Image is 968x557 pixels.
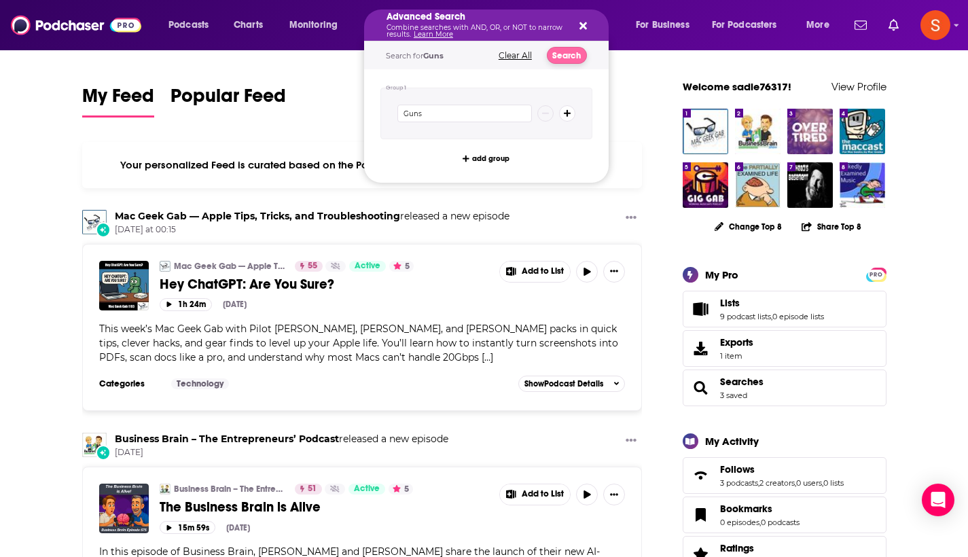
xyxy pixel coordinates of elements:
[225,14,271,36] a: Charts
[603,261,625,283] button: Show More Button
[720,297,824,309] a: Lists
[159,14,226,36] button: open menu
[223,300,247,309] div: [DATE]
[920,10,950,40] span: Logged in as sadie76317
[620,210,642,227] button: Show More Button
[99,484,149,533] img: The Business Brain is Alive
[115,210,509,223] h3: released a new episode
[160,484,171,495] img: Business Brain – The Entrepreneurs’ Podcast
[82,142,643,188] div: Your personalized Feed is curated based on the Podcasts, Creators, Users, and Lists that you Follow.
[495,51,536,60] button: Clear All
[840,162,885,208] a: Nakedly Examined Music Podcast
[386,51,444,60] span: Search for
[99,261,149,310] img: Hey ChatGPT: Are You Sure?
[720,542,754,554] span: Ratings
[472,155,509,162] span: add group
[308,259,317,273] span: 55
[720,463,844,475] a: Follows
[82,433,107,457] img: Business Brain – The Entrepreneurs’ Podcast
[720,336,753,348] span: Exports
[868,268,884,278] a: PRO
[683,109,728,154] a: Mac Geek Gab — Apple Tips, Tricks, and Troubleshooting
[720,297,740,309] span: Lists
[160,499,321,516] span: The Business Brain is Alive
[687,378,715,397] a: Searches
[603,484,625,505] button: Show More Button
[636,16,689,35] span: For Business
[522,489,564,499] span: Add to List
[82,210,107,234] img: Mac Geek Gab — Apple Tips, Tricks, and Troubleshooting
[397,105,532,122] input: Type a keyword or phrase...
[518,376,626,392] button: ShowPodcast Details
[387,12,564,22] h5: Advanced Search
[831,80,886,93] a: View Profile
[772,312,824,321] a: 0 episode lists
[705,268,738,281] div: My Pro
[234,16,263,35] span: Charts
[308,482,317,496] span: 51
[160,499,490,516] a: The Business Brain is Alive
[687,505,715,524] a: Bookmarks
[840,109,885,154] img: MacCast - For Mac Geeks, by Mac Geeks
[11,12,141,38] img: Podchaser - Follow, Share and Rate Podcasts
[115,210,400,222] a: Mac Geek Gab — Apple Tips, Tricks, and Troubleshooting
[160,521,215,534] button: 15m 59s
[706,218,791,235] button: Change Top 8
[349,261,386,272] a: Active
[171,378,229,389] a: Technology
[759,518,761,527] span: ,
[377,10,622,41] div: Search podcasts, credits, & more...
[920,10,950,40] img: User Profile
[683,291,886,327] span: Lists
[703,14,797,36] button: open menu
[171,84,286,118] a: Popular Feed
[771,312,772,321] span: ,
[920,10,950,40] button: Show profile menu
[289,16,338,35] span: Monitoring
[735,162,781,208] a: The Partially Examined Life Philosophy Podcast
[174,261,286,272] a: Mac Geek Gab — Apple Tips, Tricks, and Troubleshooting
[797,14,846,36] button: open menu
[115,433,339,445] a: Business Brain – The Entrepreneurs’ Podcast
[82,84,154,115] span: My Feed
[115,224,509,236] span: [DATE] at 00:15
[683,457,886,494] span: Follows
[115,433,448,446] h3: released a new episode
[82,84,154,118] a: My Feed
[720,312,771,321] a: 9 podcast lists
[348,484,385,495] a: Active
[423,51,444,60] span: Guns
[883,14,904,37] a: Show notifications dropdown
[687,300,715,319] a: Lists
[174,484,286,495] a: Business Brain – The Entrepreneurs’ Podcast
[160,276,334,293] span: Hey ChatGPT: Are You Sure?
[787,109,833,154] a: Overtired
[683,330,886,367] a: Exports
[387,24,564,38] p: Combine searches with AND, OR, or NOT to narrow results.
[522,266,564,276] span: Add to List
[822,478,823,488] span: ,
[758,478,759,488] span: ,
[96,445,111,460] div: New Episode
[759,478,795,488] a: 2 creators
[787,162,833,208] a: Jughead's Basement
[160,261,171,272] img: Mac Geek Gab — Apple Tips, Tricks, and Troubleshooting
[500,262,571,282] button: Show More Button
[459,150,514,166] button: add group
[806,16,829,35] span: More
[168,16,209,35] span: Podcasts
[720,391,747,400] a: 3 saved
[295,261,323,272] a: 55
[99,323,618,363] span: This week’s Mac Geek Gab with Pilot [PERSON_NAME], [PERSON_NAME], and [PERSON_NAME] packs in quic...
[683,162,728,208] img: Gig Gab - The Working Musician's Podcast
[720,376,764,388] a: Searches
[414,30,453,39] a: Learn More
